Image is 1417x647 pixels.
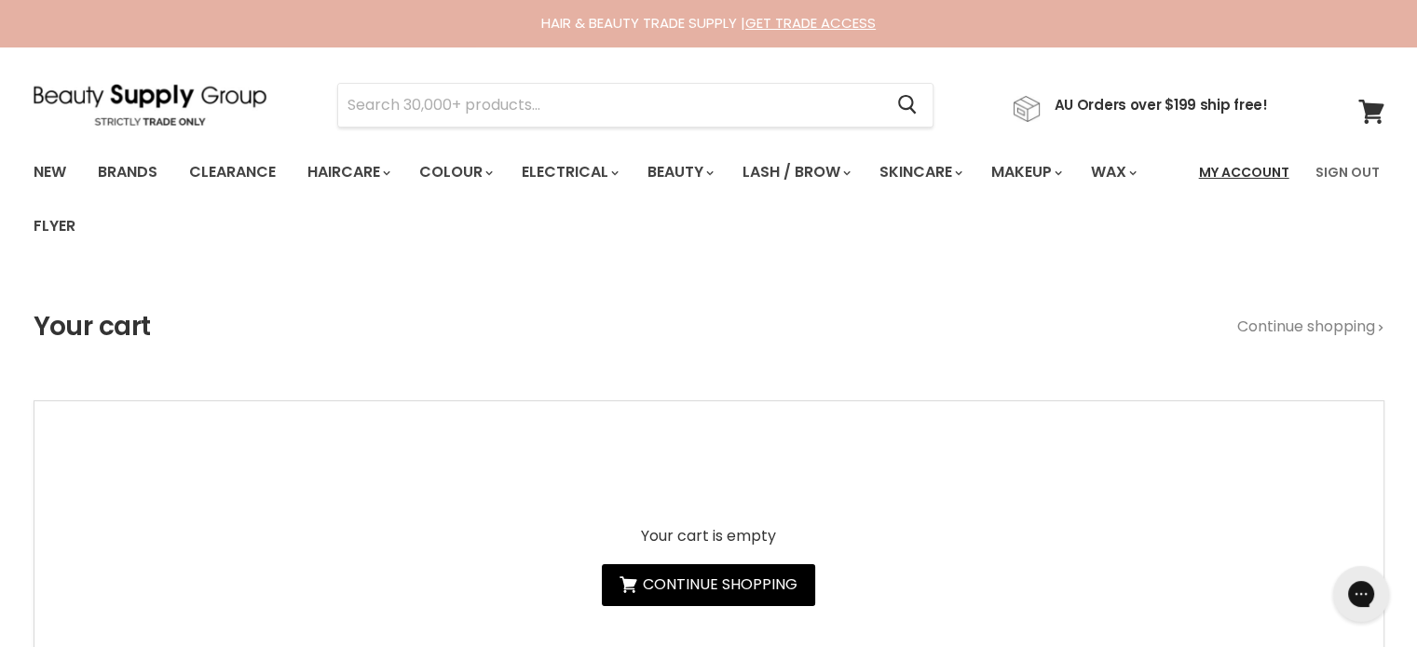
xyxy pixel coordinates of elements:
[1304,153,1391,192] a: Sign Out
[338,84,883,127] input: Search
[10,14,1408,33] div: HAIR & BEAUTY TRADE SUPPLY |
[84,153,171,192] a: Brands
[405,153,504,192] a: Colour
[883,84,933,127] button: Search
[1077,153,1148,192] a: Wax
[602,528,815,545] p: Your cart is empty
[977,153,1073,192] a: Makeup
[20,207,89,246] a: Flyer
[337,83,933,128] form: Product
[1188,153,1301,192] a: My Account
[20,145,1188,253] ul: Main menu
[20,153,80,192] a: New
[10,145,1408,253] nav: Main
[865,153,974,192] a: Skincare
[729,153,862,192] a: Lash / Brow
[745,13,876,33] a: GET TRADE ACCESS
[1237,318,1384,335] a: Continue shopping
[602,564,815,606] a: Continue shopping
[293,153,402,192] a: Haircare
[634,153,725,192] a: Beauty
[1324,559,1398,628] iframe: Gorgias live chat messenger
[508,153,630,192] a: Electrical
[34,312,151,342] h1: Your cart
[175,153,290,192] a: Clearance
